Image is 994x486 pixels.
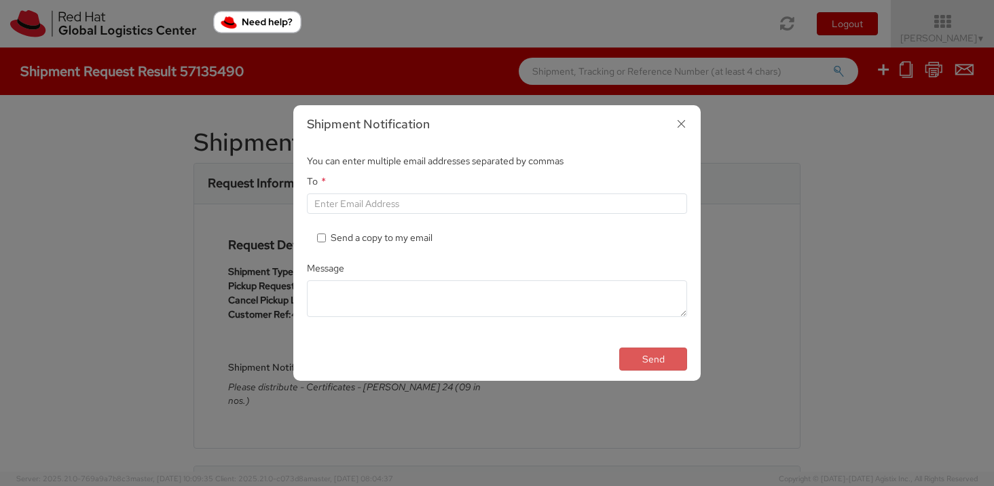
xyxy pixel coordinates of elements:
[307,175,318,187] span: To
[307,193,687,214] input: Enter Email Address
[317,233,326,242] input: Send a copy to my email
[307,154,687,168] p: You can enter multiple email addresses separated by commas
[317,231,435,244] label: Send a copy to my email
[619,348,687,371] button: Send
[213,11,301,33] button: Need help?
[307,262,344,274] span: Message
[307,115,687,133] h3: Shipment Notification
